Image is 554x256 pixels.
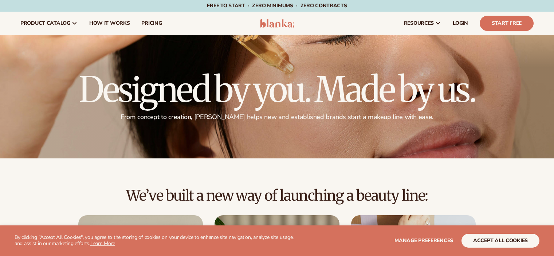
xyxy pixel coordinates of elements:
[141,20,162,26] span: pricing
[398,12,447,35] a: resources
[79,72,475,107] h1: Designed by you. Made by us.
[79,113,475,121] p: From concept to creation, [PERSON_NAME] helps new and established brands start a makeup line with...
[453,20,468,26] span: LOGIN
[260,19,294,28] img: logo
[480,16,534,31] a: Start Free
[207,2,347,9] span: Free to start · ZERO minimums · ZERO contracts
[394,237,453,244] span: Manage preferences
[20,20,70,26] span: product catalog
[15,12,83,35] a: product catalog
[15,235,302,247] p: By clicking "Accept All Cookies", you agree to the storing of cookies on your device to enhance s...
[90,240,115,247] a: Learn More
[447,12,474,35] a: LOGIN
[404,20,434,26] span: resources
[394,234,453,248] button: Manage preferences
[461,234,539,248] button: accept all cookies
[83,12,136,35] a: How It Works
[20,188,534,204] h2: We’ve built a new way of launching a beauty line:
[89,20,130,26] span: How It Works
[135,12,168,35] a: pricing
